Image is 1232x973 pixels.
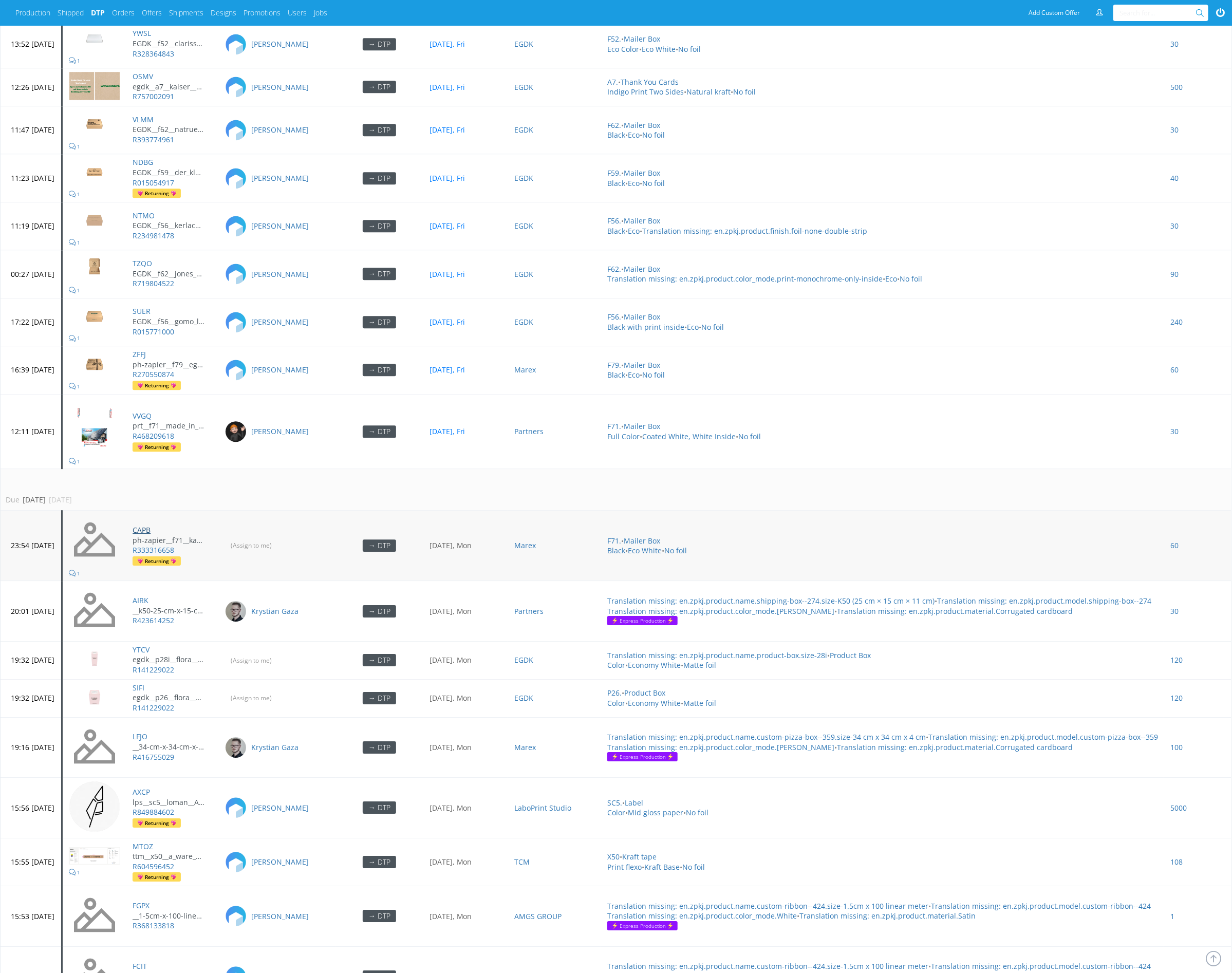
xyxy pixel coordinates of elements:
[133,39,204,49] p: EGDK__f52__clarisse__YWSL
[607,178,625,188] a: Black
[136,872,178,882] span: Returning
[1170,221,1179,231] a: 30
[133,115,154,124] a: VLMM
[77,57,80,64] span: 1
[363,81,396,93] div: → DTP
[607,650,827,660] a: Translation missing: en.zpkj.product.name.product-box.size-28i
[928,732,1158,742] a: Translation missing: en.zpkj.product.model.custom-pizza-box--359
[133,862,174,871] a: R604596452
[430,269,465,279] a: [DATE], Fri
[251,82,309,92] a: [PERSON_NAME]
[133,349,146,359] a: ZFFJ
[363,220,396,232] div: → DTP
[133,442,181,452] a: Returning
[133,901,150,910] a: FGPX
[69,24,120,52] img: version_two_editor_design
[133,665,174,675] a: R141229022
[363,693,396,703] a: → DTP
[363,857,396,867] a: → DTP
[607,742,834,752] a: Translation missing: en.zpkj.product.color_mode.[PERSON_NAME]
[69,205,120,234] img: version_two_editor_design
[830,650,871,660] a: Product Box
[314,8,327,18] a: Jobs
[133,211,155,220] a: NTMO
[682,862,705,872] a: No foil
[133,752,174,762] a: R416755029
[133,135,174,144] a: R393774961
[69,584,120,635] img: no_design.png
[77,458,80,465] span: 1
[136,556,178,566] span: Returning
[363,268,396,280] div: → DTP
[607,732,926,742] a: Translation missing: en.zpkj.product.name.custom-pizza-box--359.size-34 cm x 34 cm x 4 cm
[133,411,152,421] a: VVGQ
[1170,317,1183,327] a: 240
[624,168,660,178] a: Mailer Box
[363,39,396,49] a: → DTP
[1170,540,1179,550] a: 60
[363,173,396,183] a: → DTP
[133,595,148,605] a: AIRK
[112,8,135,18] a: Orders
[69,55,80,65] a: 1
[251,269,309,279] a: [PERSON_NAME]
[1170,655,1183,665] a: 120
[133,787,150,797] a: AXCP
[133,381,181,390] a: Returning
[133,556,181,566] a: Returning
[133,82,212,92] a: egdk__a7__kaiser__OSMV
[642,370,665,380] a: No foil
[607,606,834,616] a: Translation missing: en.zpkj.product.color_mode.[PERSON_NAME]
[1119,5,1198,21] input: Search for...
[225,538,278,553] input: (Assign to me)
[363,316,396,328] div: → DTP
[69,302,120,330] img: version_two_editor_design
[1170,426,1179,436] a: 30
[607,130,625,140] a: Black
[133,167,204,178] p: EGDK__f59__der_kleine_gourmet_gmbh__NDBG
[607,808,625,817] a: Color
[1170,365,1179,375] a: 60
[628,370,640,380] a: Eco
[628,226,640,236] a: Eco
[133,654,212,665] a: egdk__p28i__flora__YTCV
[77,143,80,150] span: 1
[514,655,533,665] a: EGDK
[628,178,640,188] a: Eco
[69,253,120,282] img: version_two_editor_design
[607,546,625,555] a: Black
[251,125,309,135] a: [PERSON_NAME]
[607,216,621,226] a: F56.
[133,269,212,279] a: EGDK__f62__jones__TZQO
[363,655,396,665] a: → DTP
[607,77,618,87] a: A7.
[58,8,84,18] a: Shipped
[607,432,640,441] a: Full Color
[607,322,684,332] a: Black with print inside
[69,568,80,578] a: 1
[430,426,465,436] a: [DATE], Fri
[225,690,278,705] input: (Assign to me)
[133,178,174,188] a: R015054917
[69,867,80,877] a: 1
[607,87,684,97] a: Indigo Print Two Sides
[69,398,120,454] img: version_two_editor_design.png
[251,742,298,753] a: Krystian Gaza
[133,693,204,703] p: egdk__p26__flora__SIFI
[288,8,307,18] a: Users
[430,39,465,49] a: [DATE], Fri
[514,269,533,279] a: EGDK
[642,226,867,236] a: Translation missing: en.zpkj.product.finish.foil-none-double-strip
[514,803,571,813] a: LaboPrint Studio
[133,167,212,178] a: EGDK__f59__der_kleine_gourmet_gmbh__NDBG
[133,421,212,431] a: prt__f71__made_in_pr_spolka_z_ograniczona_odpowiedzialnoscia__VVGQ
[607,536,621,546] a: F71.
[77,570,80,577] span: 1
[133,71,153,81] a: OSMV
[607,274,883,284] a: Translation missing: en.zpkj.product.color_mode.print-monochrome-only-inside
[133,39,212,49] a: EGDK__f52__clarisse__YWSL
[69,721,120,772] img: no_design.png
[133,421,204,431] p: prt__f71__made_in_pr_spolka_z_ograniczona_odpowiedzialnoscia__VVGQ
[15,8,50,18] a: Production
[69,349,120,378] img: version_two_editor_design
